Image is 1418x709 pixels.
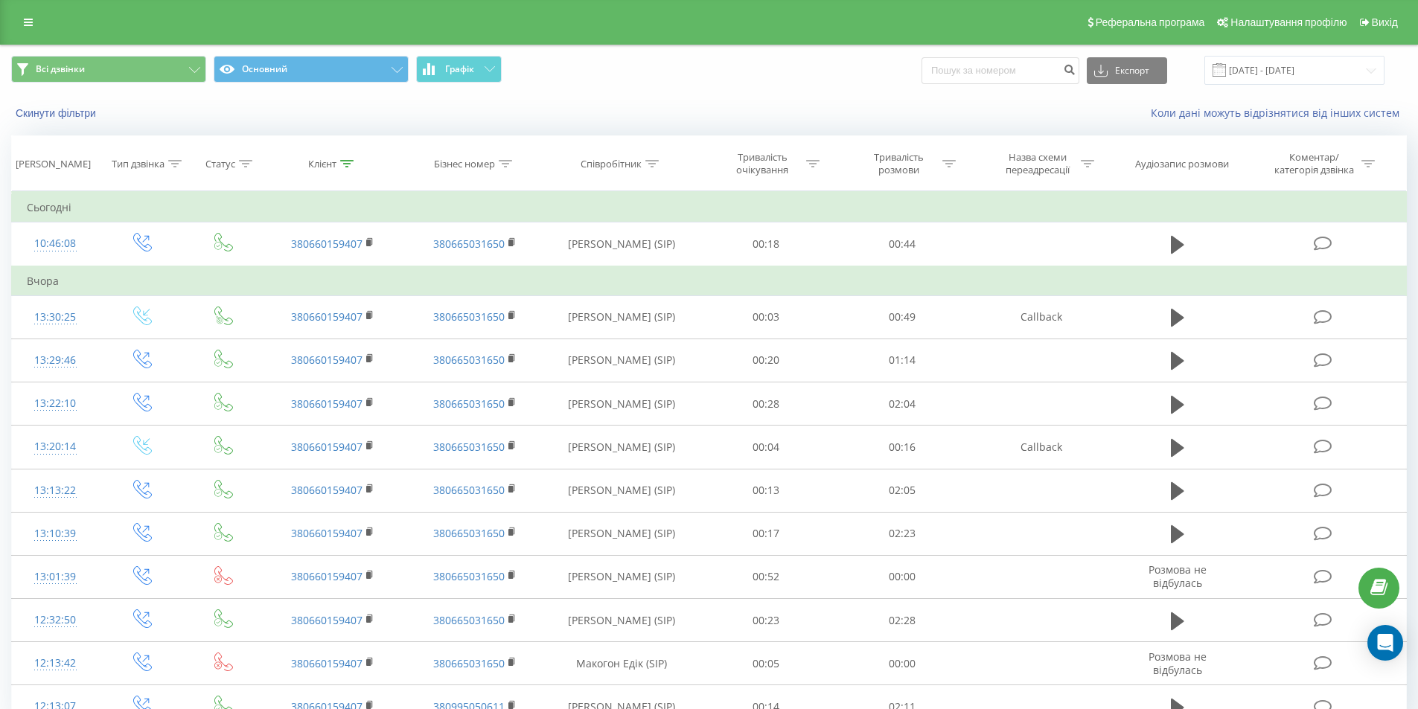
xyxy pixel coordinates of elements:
div: 10:46:08 [27,229,84,258]
div: [PERSON_NAME] [16,158,91,170]
td: 02:28 [834,599,971,642]
div: 13:10:39 [27,519,84,548]
div: Назва схеми переадресації [997,151,1077,176]
button: Графік [416,56,502,83]
div: Тривалість розмови [859,151,939,176]
a: 380665031650 [433,569,505,583]
span: Розмова не відбулась [1149,649,1207,677]
td: [PERSON_NAME] (SIP) [546,339,698,382]
div: Open Intercom Messenger [1367,625,1403,661]
a: 380665031650 [433,309,505,324]
td: Callback [970,295,1111,339]
td: 01:14 [834,339,971,382]
td: 00:13 [698,469,834,512]
td: 00:04 [698,426,834,469]
div: 13:13:22 [27,476,84,505]
td: 00:20 [698,339,834,382]
div: Клієнт [308,158,336,170]
button: Експорт [1087,57,1167,84]
div: Тип дзвінка [112,158,165,170]
td: 00:52 [698,555,834,598]
span: Всі дзвінки [36,63,85,75]
td: 00:44 [834,222,971,266]
a: 380660159407 [291,440,363,454]
div: Статус [205,158,235,170]
div: Співробітник [581,158,642,170]
td: [PERSON_NAME] (SIP) [546,382,698,426]
a: 380660159407 [291,526,363,540]
td: 00:49 [834,295,971,339]
div: Коментар/категорія дзвінка [1271,151,1358,176]
a: 380660159407 [291,237,363,251]
td: Макогон Едік (SIP) [546,642,698,685]
td: [PERSON_NAME] (SIP) [546,295,698,339]
span: Налаштування профілю [1230,16,1347,28]
td: Callback [970,426,1111,469]
div: Бізнес номер [434,158,495,170]
span: Графік [445,64,474,74]
td: 00:28 [698,382,834,426]
a: 380660159407 [291,397,363,411]
td: [PERSON_NAME] (SIP) [546,512,698,555]
td: 00:00 [834,642,971,685]
a: 380665031650 [433,613,505,627]
a: 380665031650 [433,656,505,670]
span: Розмова не відбулась [1149,562,1207,590]
td: 00:17 [698,512,834,555]
td: 02:23 [834,512,971,555]
td: [PERSON_NAME] (SIP) [546,555,698,598]
td: 00:03 [698,295,834,339]
div: 13:29:46 [27,346,84,375]
td: 00:00 [834,555,971,598]
span: Реферальна програма [1096,16,1205,28]
td: [PERSON_NAME] (SIP) [546,599,698,642]
a: 380660159407 [291,569,363,583]
td: [PERSON_NAME] (SIP) [546,426,698,469]
a: 380660159407 [291,353,363,367]
button: Основний [214,56,409,83]
div: 13:01:39 [27,562,84,591]
a: 380665031650 [433,526,505,540]
td: 00:18 [698,222,834,266]
input: Пошук за номером [922,57,1079,84]
td: 00:05 [698,642,834,685]
div: Тривалість очікування [723,151,802,176]
div: 12:13:42 [27,649,84,678]
td: 00:23 [698,599,834,642]
div: 13:20:14 [27,432,84,461]
td: 02:05 [834,469,971,512]
div: 13:22:10 [27,389,84,418]
td: Вчора [12,266,1407,296]
td: [PERSON_NAME] (SIP) [546,469,698,512]
a: 380665031650 [433,237,505,251]
td: 02:04 [834,382,971,426]
button: Скинути фільтри [11,106,103,120]
a: 380665031650 [433,440,505,454]
a: 380665031650 [433,397,505,411]
div: 12:32:50 [27,606,84,635]
td: [PERSON_NAME] (SIP) [546,222,698,266]
td: Сьогодні [12,193,1407,222]
a: 380660159407 [291,656,363,670]
button: Всі дзвінки [11,56,206,83]
td: 00:16 [834,426,971,469]
a: 380660159407 [291,483,363,497]
a: 380665031650 [433,353,505,367]
div: 13:30:25 [27,303,84,332]
span: Вихід [1372,16,1398,28]
a: Коли дані можуть відрізнятися вiд інших систем [1151,106,1407,120]
a: 380665031650 [433,483,505,497]
a: 380660159407 [291,613,363,627]
div: Аудіозапис розмови [1135,158,1229,170]
a: 380660159407 [291,309,363,324]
